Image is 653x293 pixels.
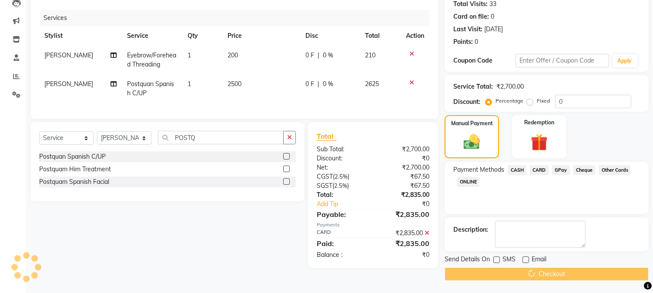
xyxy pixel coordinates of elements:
div: ₹2,835.00 [373,229,436,238]
div: Card on file: [453,12,489,21]
div: ( ) [310,181,373,190]
span: [PERSON_NAME] [44,51,93,59]
div: ₹2,835.00 [373,209,436,220]
div: Services [40,10,436,26]
div: ( ) [310,172,373,181]
div: Postquan Spanish C/UP [39,152,106,161]
label: Percentage [496,97,523,105]
div: ₹2,835.00 [373,190,436,200]
div: Postquam Spanish Facial [39,177,109,186]
th: Total [360,26,401,46]
span: 2625 [365,80,379,88]
div: 0 [475,37,478,47]
div: 0 [491,12,494,21]
div: ₹2,835.00 [373,238,436,249]
span: 2500 [228,80,241,88]
span: [PERSON_NAME] [44,80,93,88]
div: Last Visit: [453,25,482,34]
div: CARD [310,229,373,238]
span: SMS [502,255,516,266]
div: Net: [310,163,373,172]
th: Service [122,26,183,46]
div: Sub Total: [310,145,373,154]
span: ONLINE [457,177,479,187]
div: ₹67.50 [373,172,436,181]
span: CGST [317,173,333,180]
div: Description: [453,225,488,234]
div: Service Total: [453,82,493,91]
span: 0 F [305,51,314,60]
div: ₹0 [373,154,436,163]
span: | [318,51,319,60]
th: Price [222,26,300,46]
div: Discount: [453,97,480,107]
input: Enter Offer / Coupon Code [516,54,609,67]
label: Manual Payment [451,120,493,127]
span: 2.5% [335,173,348,180]
span: Postquan Spanish C/UP [127,80,174,97]
a: Add Tip [310,200,384,209]
img: _gift.svg [526,132,553,153]
div: [DATE] [484,25,503,34]
span: 0 % [323,80,333,89]
span: 200 [228,51,238,59]
div: Coupon Code [453,56,516,65]
div: Postquam Him Treatment [39,165,111,174]
span: Total [317,132,337,141]
div: ₹2,700.00 [373,163,436,172]
span: 210 [365,51,376,59]
span: Payment Methods [453,165,504,174]
div: Discount: [310,154,373,163]
input: Search or Scan [158,131,284,144]
div: Payments [317,221,429,229]
div: Payable: [310,209,373,220]
label: Redemption [524,119,554,127]
div: ₹2,700.00 [496,82,524,91]
div: Paid: [310,238,373,249]
th: Disc [300,26,360,46]
span: 2.5% [334,182,347,189]
span: Other Cards [599,165,631,175]
div: ₹0 [373,250,436,260]
div: ₹2,700.00 [373,145,436,154]
span: 1 [188,51,191,59]
span: Send Details On [445,255,490,266]
span: | [318,80,319,89]
span: CARD [530,165,549,175]
span: 0 % [323,51,333,60]
span: 1 [188,80,191,88]
div: ₹0 [384,200,436,209]
span: SGST [317,182,332,190]
span: Cheque [573,165,596,175]
span: CASH [508,165,526,175]
th: Stylist [39,26,122,46]
div: Balance : [310,250,373,260]
th: Qty [182,26,222,46]
span: GPay [552,165,570,175]
div: ₹67.50 [373,181,436,190]
th: Action [401,26,429,46]
span: Eyebrow/Forehead Threading [127,51,177,68]
label: Fixed [537,97,550,105]
div: Total: [310,190,373,200]
button: Apply [613,54,637,67]
span: Email [532,255,546,266]
div: Points: [453,37,473,47]
img: _cash.svg [459,133,485,151]
span: 0 F [305,80,314,89]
